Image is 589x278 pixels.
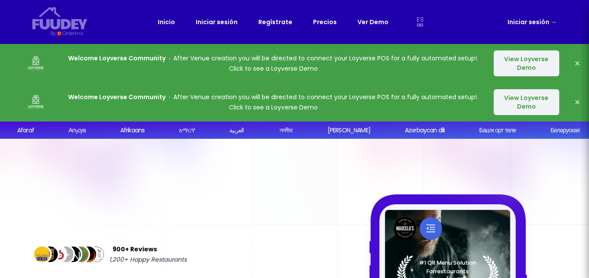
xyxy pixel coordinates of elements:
img: Review Img [32,245,52,264]
div: Беларуская [551,126,580,135]
strong: Welcome Loyverse Community [68,93,166,101]
img: Review Img [40,245,60,264]
p: After Venue creation you will be directed to connect your Loyverse POS for a fully automated setu... [66,53,481,74]
div: العربية [229,126,244,135]
a: Inicio [158,17,175,27]
div: By [50,30,55,37]
span: 900+ Reviews [113,244,157,254]
button: View Loyverse Demo [494,50,559,76]
img: Review Img [79,245,98,264]
a: Iniciar sesión [508,17,557,27]
a: Regístrate [258,17,292,27]
div: অসমীয়া [279,126,293,135]
span: → [551,18,557,26]
div: Аҧсуа [69,126,86,135]
strong: Welcome Loyverse Community [68,54,166,62]
div: Orderlina [63,30,83,37]
a: Iniciar sesión [196,17,238,27]
div: አማርኛ [179,126,195,135]
span: 1,200+ Happy Restaurants [109,254,187,265]
img: Review Img [63,245,83,264]
img: Review Img [48,245,67,264]
a: Precios [313,17,337,27]
img: Review Img [86,245,106,264]
div: [PERSON_NAME] [328,126,370,135]
div: Afaraf [17,126,34,135]
button: View Loyverse Demo [494,89,559,115]
div: Башҡорт теле [479,126,516,135]
img: Review Img [71,245,91,264]
img: Review Img [56,245,75,264]
div: Afrikaans [120,126,144,135]
p: After Venue creation you will be directed to connect your Loyverse POS for a fully automated setu... [66,92,481,112]
div: Azərbaycan dili [405,126,445,135]
svg: {/* Added fill="currentColor" here */} {/* This rectangle defines the background. Its explicit fi... [32,7,88,30]
a: Ver Demo [357,17,388,27]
